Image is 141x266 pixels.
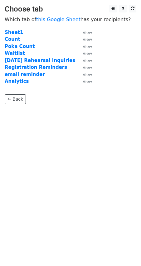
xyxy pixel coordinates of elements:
a: View [76,44,92,49]
a: Sheet1 [5,30,23,35]
small: View [83,65,92,70]
a: View [76,58,92,63]
small: View [83,44,92,49]
small: View [83,37,92,42]
small: View [83,58,92,63]
small: View [83,30,92,35]
a: Analytics [5,78,29,84]
a: email reminder [5,72,45,77]
small: View [83,79,92,84]
a: this Google Sheet [36,17,80,22]
a: View [76,72,92,77]
a: View [76,50,92,56]
a: View [76,78,92,84]
a: Registration Reminders [5,64,67,70]
small: View [83,51,92,56]
a: View [76,30,92,35]
h3: Choose tab [5,5,136,14]
small: View [83,72,92,77]
a: ← Back [5,94,26,104]
p: Which tab of has your recipients? [5,16,136,23]
a: Poka Count [5,44,35,49]
a: Waitlist [5,50,25,56]
a: View [76,36,92,42]
a: Count [5,36,20,42]
a: [DATE] Rehearsal Inquiries [5,58,75,63]
a: View [76,64,92,70]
